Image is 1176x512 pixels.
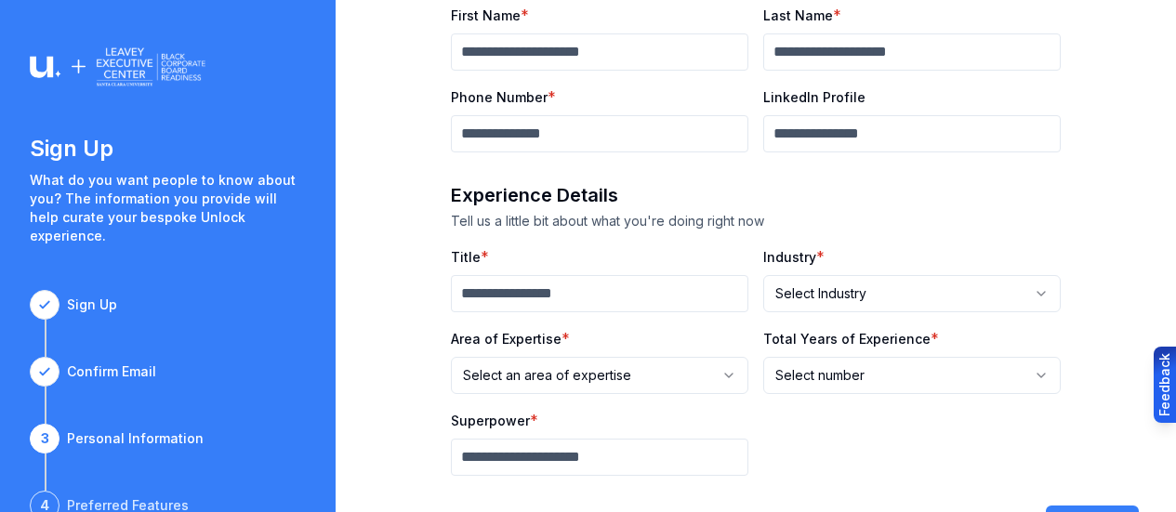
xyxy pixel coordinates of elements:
[30,171,306,245] p: What do you want people to know about you? The information you provide will help curate your besp...
[451,212,1061,230] p: Tell us a little bit about what you're doing right now
[67,295,117,314] div: Sign Up
[451,7,521,23] label: First Name
[763,89,865,105] label: LinkedIn Profile
[451,413,530,428] label: Superpower
[1154,347,1176,423] button: Provide feedback
[763,249,816,265] label: Industry
[67,362,156,381] div: Confirm Email
[451,249,481,265] label: Title
[451,89,548,105] label: Phone Number
[1156,353,1174,416] div: Feedback
[451,331,562,347] label: Area of Expertise
[763,7,833,23] label: Last Name
[30,134,306,164] h1: Sign Up
[451,182,1061,208] h2: Experience Details
[30,45,205,89] img: Logo
[67,429,204,448] div: Personal Information
[30,424,59,453] div: 3
[763,331,931,347] label: Total Years of Experience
